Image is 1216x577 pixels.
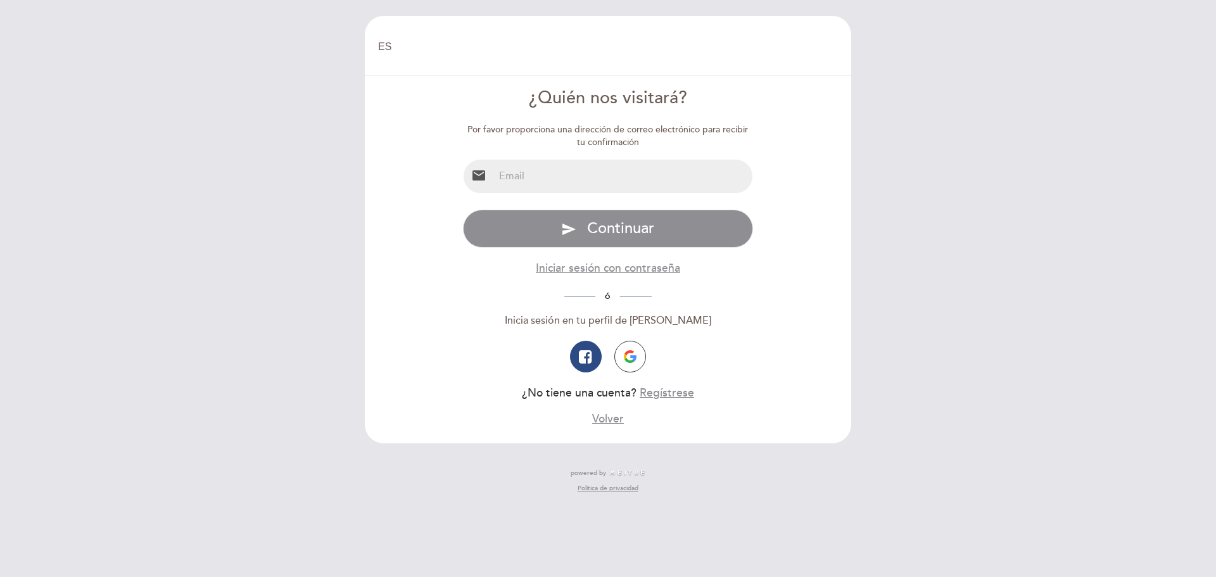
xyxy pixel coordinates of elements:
[522,386,636,400] span: ¿No tiene una cuenta?
[463,124,754,149] div: Por favor proporciona una dirección de correo electrónico para recibir tu confirmación
[536,260,680,276] button: Iniciar sesión con contraseña
[592,411,624,427] button: Volver
[578,484,638,493] a: Política de privacidad
[463,210,754,248] button: send Continuar
[571,469,606,478] span: powered by
[624,350,636,363] img: icon-google.png
[463,86,754,111] div: ¿Quién nos visitará?
[587,219,654,238] span: Continuar
[471,168,486,183] i: email
[609,470,645,476] img: MEITRE
[595,291,620,301] span: ó
[494,160,753,193] input: Email
[571,469,645,478] a: powered by
[463,314,754,328] div: Inicia sesión en tu perfil de [PERSON_NAME]
[561,222,576,237] i: send
[640,385,694,401] button: Regístrese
